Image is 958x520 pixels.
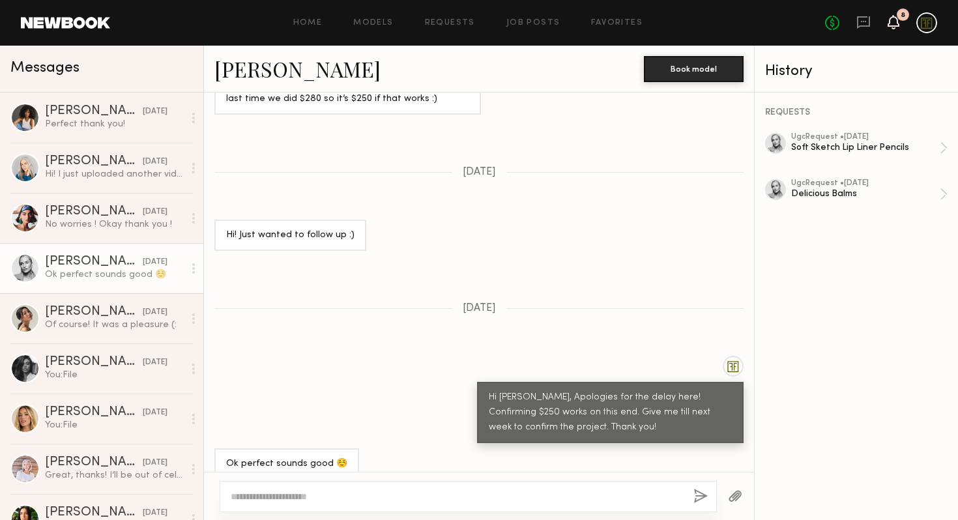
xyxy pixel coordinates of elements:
div: [DATE] [143,256,167,268]
div: [DATE] [143,457,167,469]
div: Perfect thank you! [45,118,184,130]
div: [DATE] [143,356,167,369]
div: [DATE] [143,306,167,319]
div: Hi [PERSON_NAME], Apologies for the delay here! Confirming $250 works on this end. Give me till n... [489,390,732,435]
div: ugc Request • [DATE] [791,133,940,141]
span: [DATE] [463,167,496,178]
div: [DATE] [143,407,167,419]
div: [PERSON_NAME] [45,205,143,218]
div: Hi! I just uploaded another video that kinda ran through the whole thing in one. I hope that’s OK... [45,168,184,181]
span: [DATE] [463,303,496,314]
a: Models [353,19,393,27]
a: Favorites [591,19,643,27]
div: [PERSON_NAME] [45,155,143,168]
a: ugcRequest •[DATE]Delicious Balms [791,179,948,209]
div: [PERSON_NAME] [45,506,143,519]
div: Ok perfect sounds good ☺️ [45,268,184,281]
a: [PERSON_NAME] [214,55,381,83]
span: Messages [10,61,80,76]
div: [PERSON_NAME] [45,105,143,118]
div: Also the request is $200 which brought it down to $180 last time we did $280 so it’s $250 if that... [226,77,469,107]
a: Home [293,19,323,27]
div: [DATE] [143,206,167,218]
div: [DATE] [143,106,167,118]
a: Book model [644,63,744,74]
div: Hi! Just wanted to follow up :) [226,228,355,243]
div: [PERSON_NAME] [45,456,143,469]
div: Great, thanks! I’ll be out of cell service here and there but will check messages whenever I have... [45,469,184,482]
a: ugcRequest •[DATE]Soft Sketch Lip Liner Pencils [791,133,948,163]
div: No worries ! Okay thank you ! [45,218,184,231]
div: Of course! It was a pleasure (: [45,319,184,331]
div: History [765,64,948,79]
div: Soft Sketch Lip Liner Pencils [791,141,940,154]
button: Book model [644,56,744,82]
div: [DATE] [143,156,167,168]
div: You: File [45,369,184,381]
div: ugc Request • [DATE] [791,179,940,188]
div: 8 [901,12,905,19]
a: Requests [425,19,475,27]
div: [PERSON_NAME] [45,255,143,268]
div: [PERSON_NAME] [45,356,143,369]
div: [PERSON_NAME] [45,306,143,319]
div: Delicious Balms [791,188,940,200]
div: Ok perfect sounds good ☺️ [226,457,347,472]
div: [DATE] [143,507,167,519]
div: REQUESTS [765,108,948,117]
div: You: File [45,419,184,431]
div: [PERSON_NAME] [45,406,143,419]
a: Job Posts [506,19,560,27]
